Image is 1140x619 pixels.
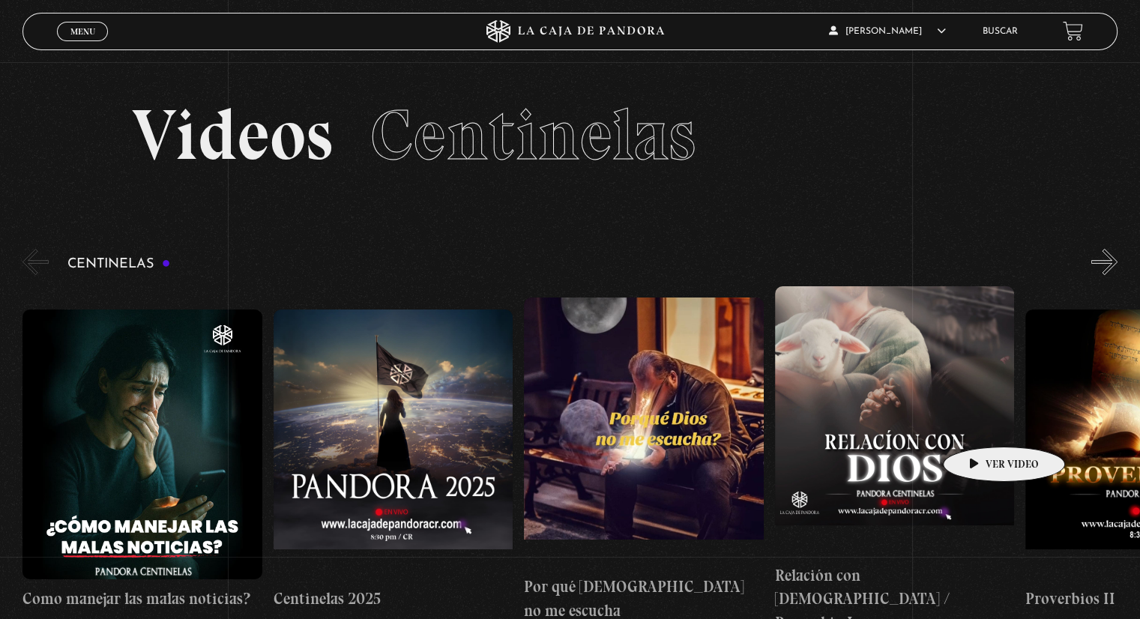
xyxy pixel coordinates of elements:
span: Centinelas [370,92,695,178]
h3: Centinelas [67,257,170,271]
h4: Como manejar las malas noticias? [22,587,262,611]
span: [PERSON_NAME] [829,27,946,36]
button: Previous [22,249,49,275]
a: View your shopping cart [1063,21,1083,41]
span: Menu [70,27,95,36]
h2: Videos [132,100,1007,171]
a: Buscar [983,27,1018,36]
button: Next [1091,249,1118,275]
h4: Centinelas 2025 [274,587,513,611]
span: Cerrar [65,39,100,49]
